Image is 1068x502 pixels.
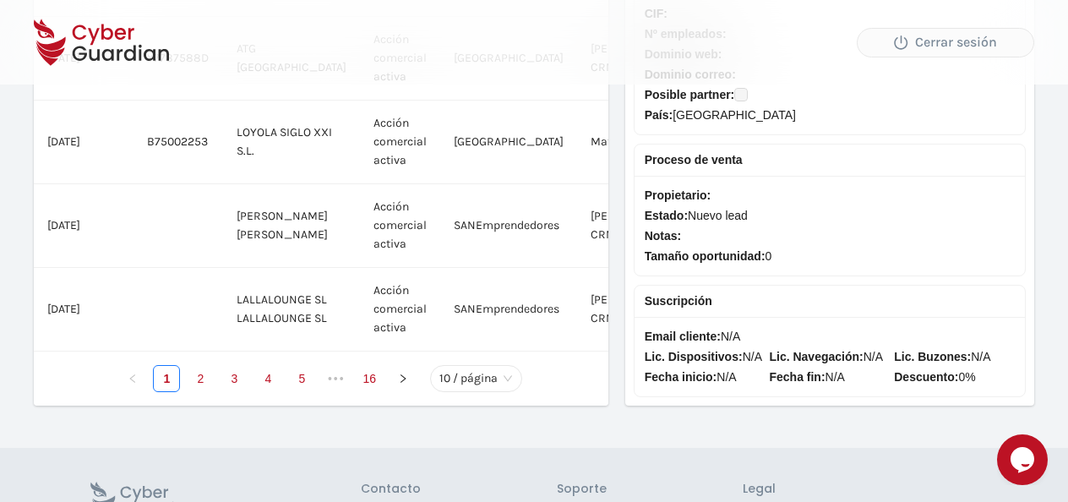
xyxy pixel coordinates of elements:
[223,268,360,352] td: LALLALOUNGE SL LALLALOUNGE SL
[894,350,971,363] strong: Lic. Buzones:
[439,366,513,391] span: 10 / página
[361,482,421,497] h3: Contacto
[645,150,1015,169] div: Proceso de venta
[894,370,958,384] strong: Descuento:
[857,28,1034,57] button: Cerrar sesión
[645,106,1015,124] span: [GEOGRAPHIC_DATA]
[645,249,766,263] strong: Tamaño oportunidad:
[398,374,408,384] span: right
[645,368,766,386] span: N/A
[288,365,315,392] li: 5
[221,365,248,392] li: 3
[119,365,146,392] li: Página anterior
[645,209,688,222] strong: Estado:
[769,347,890,366] span: N/A
[221,366,247,391] a: 3
[188,366,213,391] a: 2
[769,370,825,384] strong: Fecha fin:
[645,292,1015,310] div: Suscripción
[645,347,766,366] span: N/A
[357,366,382,391] a: 16
[769,350,863,363] strong: Lic. Navegación:
[254,365,281,392] li: 4
[47,302,80,316] span: [DATE]
[360,184,440,268] td: Acción comercial activa
[153,365,180,392] li: 1
[557,482,607,497] h3: Soporte
[743,482,978,497] h3: Legal
[440,101,577,184] td: [GEOGRAPHIC_DATA]
[47,134,80,149] span: [DATE]
[322,365,349,392] span: •••
[440,184,577,268] td: SANEmprendedores
[645,247,1015,265] span: 0
[645,188,711,202] strong: Propietario:
[187,365,214,392] li: 2
[430,365,522,392] div: tamaño de página
[645,229,682,243] strong: Notas:
[997,434,1051,485] iframe: chat widget
[356,365,383,392] li: 16
[645,327,1015,346] span: N/A
[133,101,223,184] td: B75002253
[645,88,735,101] strong: Posible partner:
[360,101,440,184] td: Acción comercial activa
[645,108,673,122] strong: País:
[894,368,1015,386] span: 0%
[577,101,695,184] td: Mafe CRM Pro SP
[322,365,349,392] li: 5 páginas siguientes
[577,184,695,268] td: [PERSON_NAME] CRM Pro SP
[894,347,1015,366] span: N/A
[128,374,138,384] span: left
[390,365,417,392] button: right
[119,365,146,392] button: left
[870,32,1021,52] div: Cerrar sesión
[255,366,281,391] a: 4
[645,370,717,384] strong: Fecha inicio:
[360,268,440,352] td: Acción comercial activa
[577,268,695,352] td: [PERSON_NAME] CRM Pro SP
[390,365,417,392] li: Página siguiente
[289,366,314,391] a: 5
[645,350,743,363] strong: Lic. Dispositivos:
[154,366,179,391] a: 1
[223,101,360,184] td: LOYOLA SIGLO XXI S.L.
[223,184,360,268] td: [PERSON_NAME] [PERSON_NAME]
[769,368,890,386] span: N/A
[47,218,80,232] span: [DATE]
[440,268,577,352] td: SANEmprendedores
[645,206,1015,225] span: Nuevo lead
[645,330,721,343] strong: Email cliente:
